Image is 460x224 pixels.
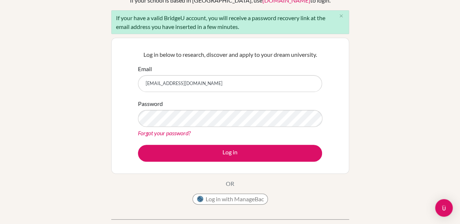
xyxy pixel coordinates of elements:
label: Email [138,65,152,73]
i: close [339,13,344,19]
a: Forgot your password? [138,129,191,136]
label: Password [138,99,163,108]
div: Open Intercom Messenger [435,199,453,217]
button: Log in [138,145,322,162]
p: OR [226,179,234,188]
button: Log in with ManageBac [192,194,268,205]
div: If your have a valid BridgeU account, you will receive a password recovery link at the email addr... [111,10,349,34]
p: Log in below to research, discover and apply to your dream university. [138,50,322,59]
button: Close [334,11,349,22]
